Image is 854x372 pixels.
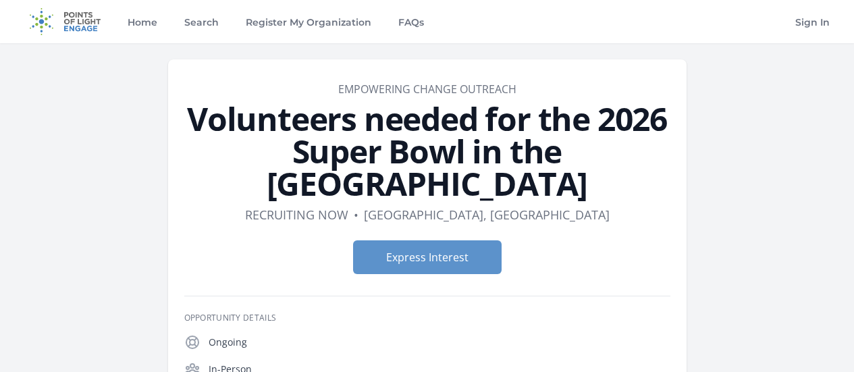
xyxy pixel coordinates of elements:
div: • [354,205,358,224]
h3: Opportunity Details [184,313,670,323]
dd: Recruiting now [245,205,348,224]
p: Ongoing [209,336,670,349]
dd: [GEOGRAPHIC_DATA], [GEOGRAPHIC_DATA] [364,205,610,224]
h1: Volunteers needed for the 2026 Super Bowl in the [GEOGRAPHIC_DATA] [184,103,670,200]
button: Express Interest [353,240,502,274]
a: Empowering Change Outreach [338,82,516,97]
